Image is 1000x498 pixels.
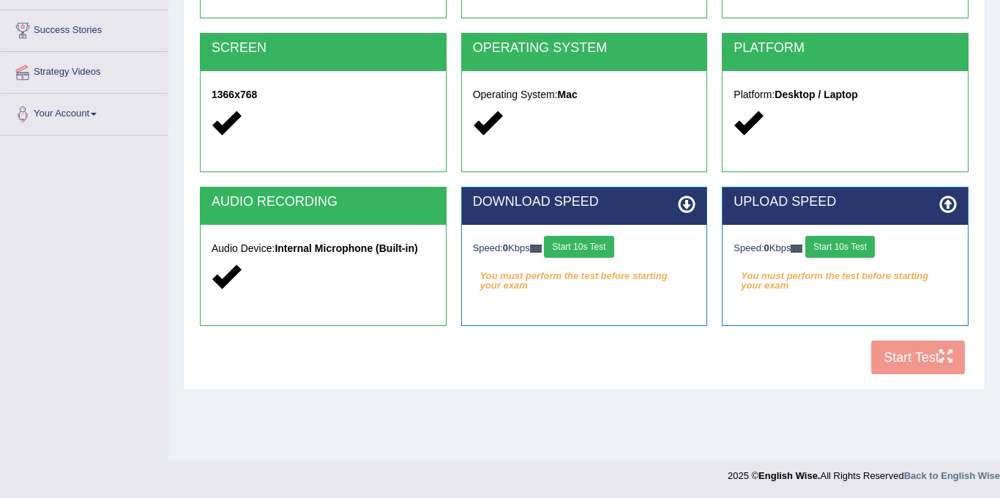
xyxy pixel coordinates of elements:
a: Success Stories [1,10,168,47]
a: Back to English Wise [904,470,1000,481]
div: Speed: Kbps [473,236,696,261]
h5: Platform: [734,89,957,100]
img: ajax-loader-fb-connection.gif [791,245,802,253]
h5: Operating System: [473,89,696,100]
strong: 0 [764,242,769,253]
a: Strategy Videos [1,52,168,89]
strong: Internal Microphone (Built-in) [275,242,417,254]
strong: 1366x768 [212,89,257,100]
div: 2025 © All Rights Reserved [728,461,1000,483]
h2: DOWNLOAD SPEED [473,195,696,209]
em: You must perform the test before starting your exam [734,265,957,287]
strong: English Wise. [758,470,820,481]
h2: OPERATING SYSTEM [473,41,696,56]
img: ajax-loader-fb-connection.gif [530,245,542,253]
button: Start 10s Test [544,236,613,258]
strong: Mac [558,89,578,100]
em: You must perform the test before starting your exam [473,265,696,287]
h2: UPLOAD SPEED [734,195,957,209]
h2: PLATFORM [734,41,957,56]
a: Your Account [1,94,168,130]
strong: 0 [503,242,508,253]
strong: Desktop / Laptop [775,89,858,100]
h2: AUDIO RECORDING [212,195,435,209]
div: Speed: Kbps [734,236,957,261]
h5: Audio Device: [212,243,435,254]
h2: SCREEN [212,41,435,56]
button: Start 10s Test [805,236,875,258]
